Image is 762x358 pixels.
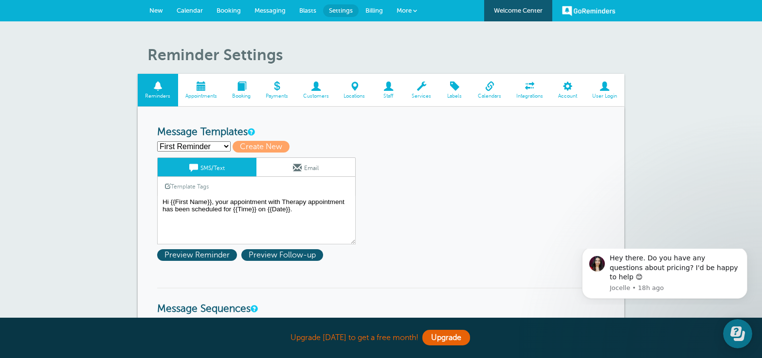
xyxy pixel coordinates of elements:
[158,158,256,176] a: SMS/Text
[256,158,355,176] a: Email
[509,74,551,106] a: Integrations
[404,74,439,106] a: Services
[378,93,399,99] span: Staff
[323,4,359,17] a: Settings
[157,288,605,315] h3: Message Sequences
[475,93,504,99] span: Calendars
[723,319,752,348] iframe: Resource center
[157,251,241,259] a: Preview Reminder
[254,7,286,14] span: Messaging
[225,74,258,106] a: Booking
[444,93,466,99] span: Labels
[514,93,546,99] span: Integrations
[183,93,220,99] span: Appointments
[584,74,624,106] a: User Login
[299,7,316,14] span: Blasts
[555,93,580,99] span: Account
[230,93,254,99] span: Booking
[157,249,237,261] span: Preview Reminder
[158,177,216,196] a: Template Tags
[233,142,294,151] a: Create New
[248,129,254,135] a: This is the wording for your reminder and follow-up messages. You can create multiple templates i...
[217,7,241,14] span: Booking
[365,7,383,14] span: Billing
[147,46,624,64] h1: Reminder Settings
[258,74,295,106] a: Payments
[471,74,509,106] a: Calendars
[178,74,225,106] a: Appointments
[409,93,434,99] span: Services
[329,7,353,14] span: Settings
[177,7,203,14] span: Calendar
[373,74,404,106] a: Staff
[550,74,584,106] a: Account
[295,74,336,106] a: Customers
[149,7,163,14] span: New
[143,93,173,99] span: Reminders
[157,196,356,244] textarea: Hi {{First Name}}, your appointment with Therapy appointment has been scheduled for {{Time}} on {...
[341,93,368,99] span: Locations
[589,93,619,99] span: User Login
[42,5,173,34] div: Hey there. Do you have any questions about pricing? I'd be happy to help 😊
[251,306,256,312] a: Message Sequences allow you to setup multiple reminder schedules that can use different Message T...
[439,74,471,106] a: Labels
[138,327,624,348] div: Upgrade [DATE] to get a free month!
[263,93,290,99] span: Payments
[42,5,173,34] div: Message content
[397,7,412,14] span: More
[42,35,173,44] p: Message from Jocelle, sent 18h ago
[241,249,323,261] span: Preview Follow-up
[241,251,326,259] a: Preview Follow-up
[233,141,290,153] span: Create New
[567,249,762,305] iframe: Intercom notifications message
[422,330,470,345] a: Upgrade
[22,7,37,23] img: Profile image for Jocelle
[157,126,605,138] h3: Message Templates
[336,74,373,106] a: Locations
[300,93,331,99] span: Customers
